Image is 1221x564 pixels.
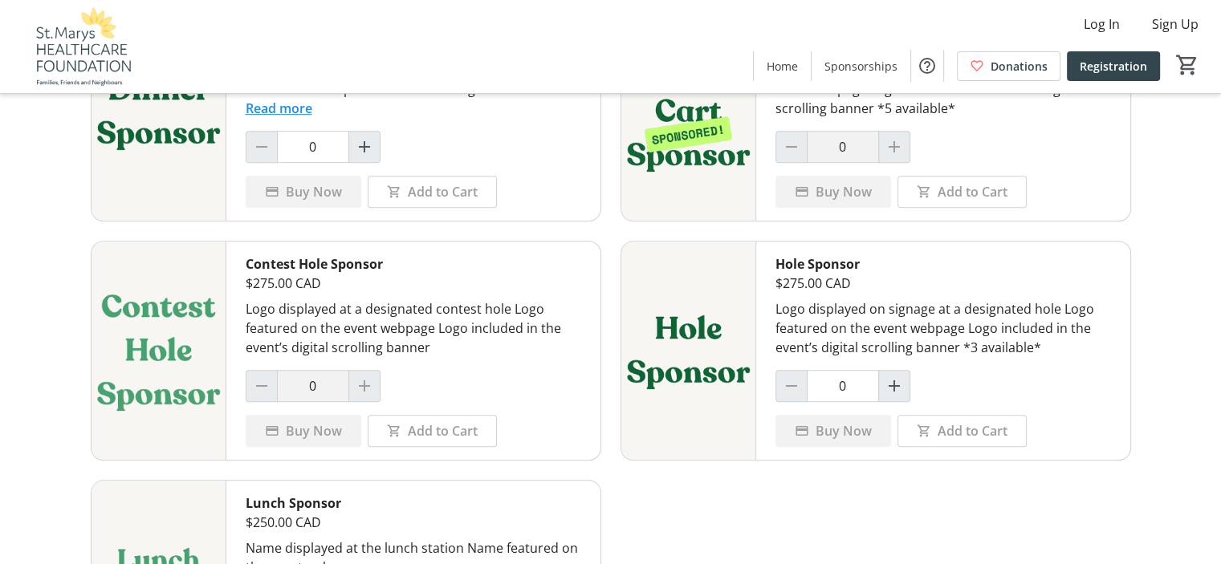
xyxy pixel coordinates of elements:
[246,274,581,293] div: $275.00 CAD
[246,99,312,118] button: Read more
[92,241,226,460] img: Contest Hole Sponsor
[92,2,226,221] img: Dinner Sponsor
[277,131,349,163] input: Dinner Sponsor Quantity
[1084,14,1120,34] span: Log In
[754,51,811,81] a: Home
[812,51,910,81] a: Sponsorships
[246,299,581,357] div: Logo displayed at a designated contest hole Logo featured on the event webpage Logo included in t...
[775,274,1111,293] div: $275.00 CAD
[775,299,1111,357] div: Logo displayed on signage at a designated hole Logo featured on the event webpage Logo included i...
[246,493,581,513] div: Lunch Sponsor
[911,50,943,82] button: Help
[1139,11,1211,37] button: Sign Up
[1173,51,1202,79] button: Cart
[246,513,581,532] div: $250.00 CAD
[10,6,153,87] img: St. Marys Healthcare Foundation's Logo
[621,241,755,460] img: Hole Sponsor
[349,132,380,162] button: Increment by one
[807,370,879,402] input: Hole Sponsor Quantity
[807,131,879,163] input: Golf Cart Sponsor Quantity
[775,254,1111,274] div: Hole Sponsor
[879,371,910,401] button: Increment by one
[1080,58,1147,75] span: Registration
[991,58,1048,75] span: Donations
[957,51,1060,81] a: Donations
[621,2,755,221] img: Golf Cart Sponsor
[246,254,581,274] div: Contest Hole Sponsor
[1152,14,1199,34] span: Sign Up
[1071,11,1133,37] button: Log In
[277,370,349,402] input: Contest Hole Sponsor Quantity
[824,58,897,75] span: Sponsorships
[767,58,798,75] span: Home
[1067,51,1160,81] a: Registration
